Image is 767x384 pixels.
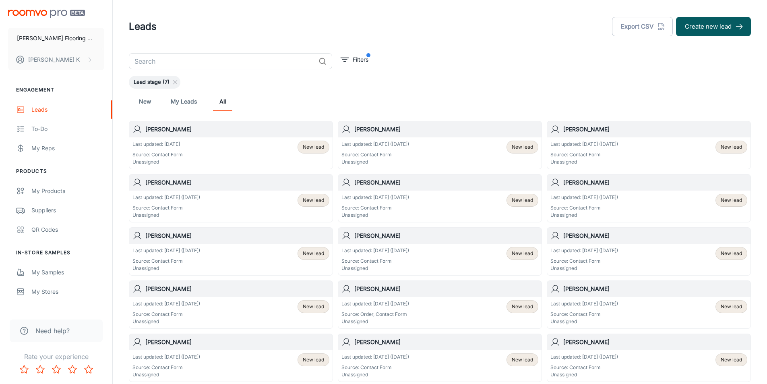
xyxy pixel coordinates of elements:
p: Last updated: [DATE] ([DATE]) [132,194,200,201]
a: New [135,92,155,111]
span: New lead [512,143,533,151]
button: Rate 5 star [81,361,97,378]
div: Leads [31,105,104,114]
div: My Reps [31,144,104,153]
button: Rate 3 star [48,361,64,378]
div: QR Codes [31,225,104,234]
span: New lead [721,303,742,310]
span: New lead [512,197,533,204]
p: Rate your experience [6,352,106,361]
h6: [PERSON_NAME] [145,231,329,240]
span: New lead [512,250,533,257]
div: Lead stage (7) [129,76,180,89]
p: Source: Contact Form [132,364,200,371]
button: Export CSV [612,17,673,36]
a: [PERSON_NAME]Last updated: [DATE] ([DATE])Source: Contact FormUnassignedNew lead [129,227,333,276]
h6: [PERSON_NAME] [145,284,329,293]
span: New lead [512,303,533,310]
span: New lead [303,143,324,151]
a: [PERSON_NAME]Last updated: [DATE] ([DATE])Source: Order, Contact FormUnassignedNew lead [338,280,542,329]
span: Need help? [35,326,70,336]
a: [PERSON_NAME]Last updated: [DATE]Source: Contact FormUnassignedNew lead [129,121,333,169]
h6: [PERSON_NAME] [563,284,747,293]
p: Last updated: [DATE] ([DATE]) [341,141,409,148]
p: Unassigned [132,371,200,378]
p: Unassigned [132,158,183,166]
button: Rate 4 star [64,361,81,378]
h6: [PERSON_NAME] [354,231,538,240]
img: Roomvo PRO Beta [8,10,85,18]
span: Lead stage (7) [129,78,174,86]
p: Last updated: [DATE] ([DATE]) [341,300,409,307]
p: Source: Contact Form [550,364,618,371]
p: [PERSON_NAME] K [28,55,80,64]
div: Suppliers [31,206,104,215]
a: [PERSON_NAME]Last updated: [DATE] ([DATE])Source: Contact FormUnassignedNew lead [547,334,751,382]
p: Last updated: [DATE] ([DATE]) [341,247,409,254]
p: [PERSON_NAME] Flooring Center Inc [17,34,95,43]
a: [PERSON_NAME]Last updated: [DATE] ([DATE])Source: Contact FormUnassignedNew lead [547,121,751,169]
p: Unassigned [132,212,200,219]
div: To-do [31,125,104,133]
button: Rate 1 star [16,361,32,378]
a: [PERSON_NAME]Last updated: [DATE] ([DATE])Source: Contact FormUnassignedNew lead [129,174,333,222]
p: Source: Order, Contact Form [341,311,409,318]
p: Source: Contact Form [550,311,618,318]
span: New lead [721,250,742,257]
span: New lead [721,197,742,204]
p: Source: Contact Form [550,151,618,158]
h6: [PERSON_NAME] [354,338,538,347]
a: [PERSON_NAME]Last updated: [DATE] ([DATE])Source: Contact FormUnassignedNew lead [547,280,751,329]
a: [PERSON_NAME]Last updated: [DATE] ([DATE])Source: Contact FormUnassignedNew lead [129,334,333,382]
button: [PERSON_NAME] Flooring Center Inc [8,28,104,49]
p: Last updated: [DATE] ([DATE]) [550,247,618,254]
input: Search [129,53,315,69]
p: Unassigned [550,318,618,325]
p: Source: Contact Form [550,204,618,212]
a: [PERSON_NAME]Last updated: [DATE] ([DATE])Source: Contact FormUnassignedNew lead [338,121,542,169]
span: New lead [303,197,324,204]
h1: Leads [129,19,157,34]
p: Source: Contact Form [341,204,409,212]
p: Source: Contact Form [550,257,618,265]
p: Unassigned [341,212,409,219]
button: filter [339,53,370,66]
p: Unassigned [341,318,409,325]
p: Last updated: [DATE] ([DATE]) [341,194,409,201]
p: Source: Contact Form [341,257,409,265]
a: [PERSON_NAME]Last updated: [DATE] ([DATE])Source: Contact FormUnassignedNew lead [338,174,542,222]
p: Last updated: [DATE] [132,141,183,148]
p: Unassigned [550,212,618,219]
p: Source: Contact Form [341,364,409,371]
h6: [PERSON_NAME] [354,284,538,293]
h6: [PERSON_NAME] [563,231,747,240]
p: Unassigned [132,318,200,325]
h6: [PERSON_NAME] [354,178,538,187]
a: [PERSON_NAME]Last updated: [DATE] ([DATE])Source: Contact FormUnassignedNew lead [338,227,542,276]
a: All [213,92,232,111]
p: Last updated: [DATE] ([DATE]) [550,194,618,201]
p: Last updated: [DATE] ([DATE]) [341,353,409,361]
h6: [PERSON_NAME] [145,338,329,347]
p: Source: Contact Form [132,204,200,212]
h6: [PERSON_NAME] [145,178,329,187]
div: My Stores [31,287,104,296]
div: My Products [31,187,104,195]
p: Unassigned [132,265,200,272]
button: Rate 2 star [32,361,48,378]
div: My Samples [31,268,104,277]
p: Last updated: [DATE] ([DATE]) [132,247,200,254]
p: Last updated: [DATE] ([DATE]) [132,300,200,307]
p: Unassigned [341,371,409,378]
span: New lead [303,303,324,310]
p: Last updated: [DATE] ([DATE]) [550,141,618,148]
a: [PERSON_NAME]Last updated: [DATE] ([DATE])Source: Contact FormUnassignedNew lead [547,174,751,222]
h6: [PERSON_NAME] [354,125,538,134]
p: Filters [353,55,368,64]
p: Unassigned [341,158,409,166]
span: New lead [512,356,533,363]
span: New lead [721,356,742,363]
a: [PERSON_NAME]Last updated: [DATE] ([DATE])Source: Contact FormUnassignedNew lead [129,280,333,329]
p: Source: Contact Form [132,151,183,158]
h6: [PERSON_NAME] [563,125,747,134]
